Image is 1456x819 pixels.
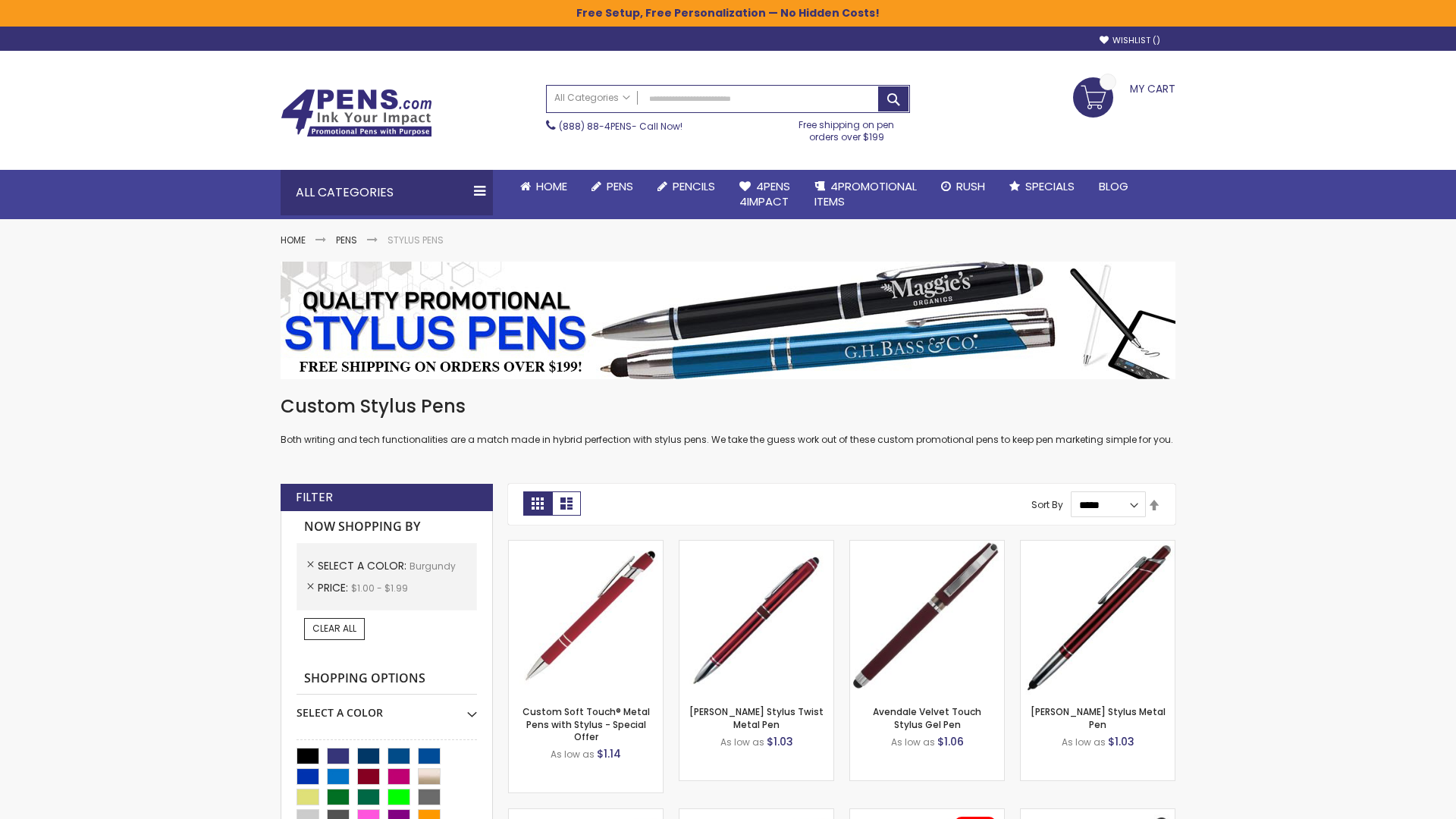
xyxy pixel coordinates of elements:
a: Home [281,234,306,246]
strong: Filter [296,489,333,506]
span: $1.00 - $1.99 [351,582,408,595]
a: Wishlist [1100,35,1160,46]
a: Clear All [304,618,365,639]
span: Pens [607,178,633,194]
a: All Categories [547,86,638,111]
a: Custom Soft Touch® Metal Pens with Stylus - Special Offer [522,705,650,742]
div: Free shipping on pen orders over $199 [783,113,911,143]
span: Rush [956,178,985,194]
span: All Categories [554,92,630,104]
span: Pencils [673,178,715,194]
span: - Call Now! [559,120,682,133]
img: Avendale Velvet Touch Stylus Gel Pen-Burgundy [850,541,1004,695]
a: Blog [1087,170,1141,203]
label: Sort By [1031,498,1063,511]
a: Custom Soft Touch® Metal Pens with Stylus-Burgundy [509,540,663,553]
span: Blog [1099,178,1128,194]
strong: Shopping Options [297,663,477,695]
strong: Stylus Pens [388,234,444,246]
span: $1.06 [937,734,964,749]
a: 4Pens4impact [727,170,802,219]
h1: Custom Stylus Pens [281,394,1175,419]
span: As low as [1062,736,1106,748]
img: Colter Stylus Twist Metal Pen-Burgundy [679,541,833,695]
span: $1.03 [1108,734,1134,749]
a: Rush [929,170,997,203]
span: Select A Color [318,558,409,573]
div: Both writing and tech functionalities are a match made in hybrid perfection with stylus pens. We ... [281,394,1175,447]
a: Olson Stylus Metal Pen-Burgundy [1021,540,1175,553]
img: Stylus Pens [281,262,1175,379]
a: 4PROMOTIONALITEMS [802,170,929,219]
a: Pens [336,234,357,246]
span: As low as [891,736,935,748]
a: Pencils [645,170,727,203]
span: 4Pens 4impact [739,178,790,209]
span: Burgundy [409,560,456,573]
span: As low as [720,736,764,748]
span: As low as [551,748,595,761]
a: [PERSON_NAME] Stylus Twist Metal Pen [689,705,824,730]
img: Olson Stylus Metal Pen-Burgundy [1021,541,1175,695]
strong: Now Shopping by [297,511,477,543]
a: Pens [579,170,645,203]
img: 4Pens Custom Pens and Promotional Products [281,89,432,137]
span: Clear All [312,622,356,635]
a: Specials [997,170,1087,203]
div: Select A Color [297,695,477,720]
a: [PERSON_NAME] Stylus Metal Pen [1031,705,1166,730]
a: (888) 88-4PENS [559,120,632,133]
img: Custom Soft Touch® Metal Pens with Stylus-Burgundy [509,541,663,695]
span: $1.03 [767,734,793,749]
span: 4PROMOTIONAL ITEMS [814,178,917,209]
a: Home [508,170,579,203]
a: Colter Stylus Twist Metal Pen-Burgundy [679,540,833,553]
a: Avendale Velvet Touch Stylus Gel Pen-Burgundy [850,540,1004,553]
div: All Categories [281,170,493,215]
a: Avendale Velvet Touch Stylus Gel Pen [873,705,981,730]
span: Home [536,178,567,194]
strong: Grid [523,491,552,516]
span: $1.14 [597,746,621,761]
span: Specials [1025,178,1075,194]
span: Price [318,580,351,595]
